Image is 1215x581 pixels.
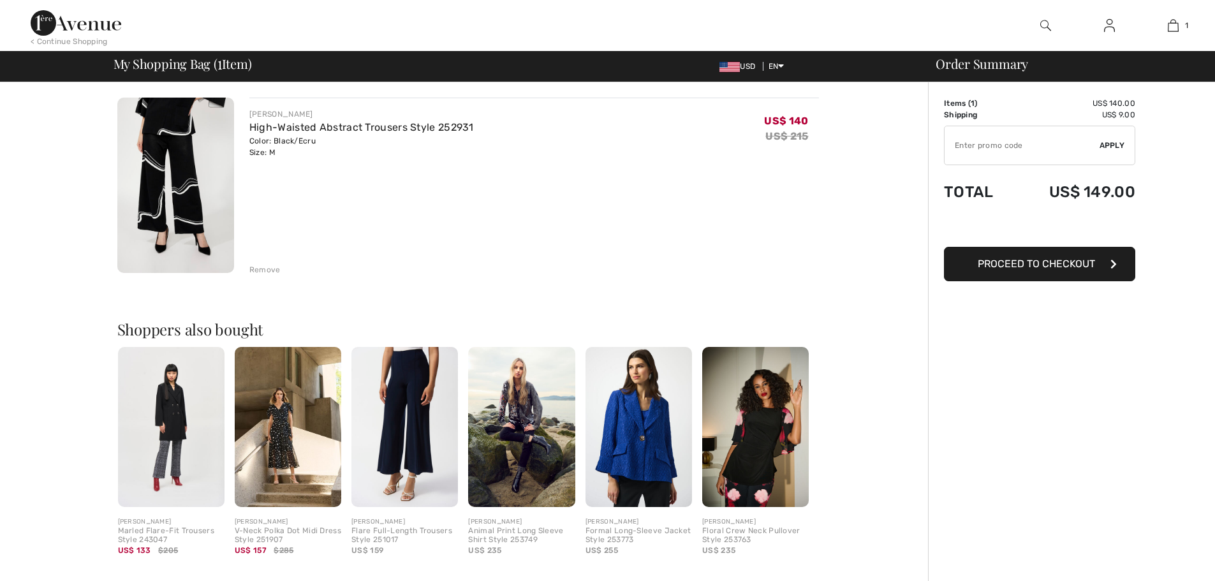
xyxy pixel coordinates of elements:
div: V-Neck Polka Dot Midi Dress Style 251907 [235,527,341,545]
div: Remove [249,264,281,276]
div: Animal Print Long Sleeve Shirt Style 253749 [468,527,575,545]
span: My Shopping Bag ( Item) [114,57,252,70]
div: [PERSON_NAME] [351,517,458,527]
div: [PERSON_NAME] [118,517,225,527]
img: Marled Flare-Fit Trousers Style 243047 [118,347,225,507]
td: US$ 140.00 [1013,98,1135,109]
div: [PERSON_NAME] [468,517,575,527]
input: Promo code [945,126,1100,165]
span: US$ 159 [351,546,383,555]
span: US$ 235 [702,546,735,555]
img: My Info [1104,18,1115,33]
td: US$ 149.00 [1013,170,1135,214]
div: Formal Long-Sleeve Jacket Style 253773 [585,527,692,545]
div: [PERSON_NAME] [702,517,809,527]
span: Proceed to Checkout [978,258,1095,270]
img: My Bag [1168,18,1179,33]
img: High-Waisted Abstract Trousers Style 252931 [117,98,234,273]
img: Flare Full-Length Trousers Style 251017 [351,347,458,507]
img: Formal Long-Sleeve Jacket Style 253773 [585,347,692,507]
s: US$ 215 [765,130,808,142]
div: Color: Black/Ecru Size: M [249,135,474,158]
td: US$ 9.00 [1013,109,1135,121]
span: 1 [217,54,222,71]
span: USD [719,62,760,71]
div: Flare Full-Length Trousers Style 251017 [351,527,458,545]
span: US$ 133 [118,546,151,555]
img: 1ère Avenue [31,10,121,36]
a: High-Waisted Abstract Trousers Style 252931 [249,121,474,133]
div: [PERSON_NAME] [249,108,474,120]
div: [PERSON_NAME] [235,517,341,527]
img: US Dollar [719,62,740,72]
td: Total [944,170,1013,214]
span: US$ 235 [468,546,501,555]
span: US$ 140 [764,115,808,127]
a: Sign In [1094,18,1125,34]
td: Shipping [944,109,1013,121]
img: Floral Crew Neck Pullover Style 253763 [702,347,809,507]
div: Order Summary [920,57,1207,70]
span: US$ 255 [585,546,618,555]
span: EN [769,62,784,71]
span: $285 [274,545,293,556]
iframe: PayPal [944,214,1135,242]
span: $205 [158,545,178,556]
div: Marled Flare-Fit Trousers Style 243047 [118,527,225,545]
td: Items ( ) [944,98,1013,109]
div: [PERSON_NAME] [585,517,692,527]
span: Apply [1100,140,1125,151]
button: Proceed to Checkout [944,247,1135,281]
a: 1 [1142,18,1204,33]
img: search the website [1040,18,1051,33]
div: < Continue Shopping [31,36,108,47]
span: US$ 157 [235,546,267,555]
span: 1 [1185,20,1188,31]
span: 1 [971,99,975,108]
h2: Shoppers also bought [117,321,819,337]
img: Animal Print Long Sleeve Shirt Style 253749 [468,347,575,507]
img: V-Neck Polka Dot Midi Dress Style 251907 [235,347,341,507]
div: Floral Crew Neck Pullover Style 253763 [702,527,809,545]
